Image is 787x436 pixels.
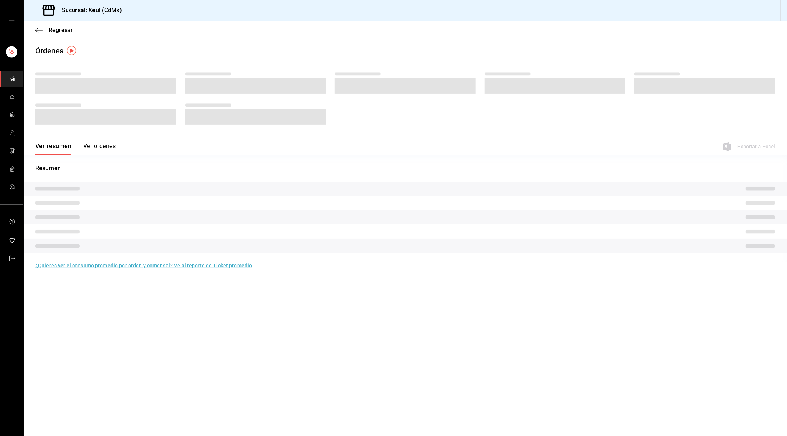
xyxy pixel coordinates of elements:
[35,263,252,268] a: ¿Quieres ver el consumo promedio por orden y comensal? Ve al reporte de Ticket promedio
[49,27,73,34] span: Regresar
[35,164,775,173] p: Resumen
[9,19,15,25] button: open drawer
[35,143,116,155] div: navigation tabs
[67,46,76,55] img: Tooltip marker
[35,143,71,155] button: Ver resumen
[83,143,116,155] button: Ver órdenes
[35,27,73,34] button: Regresar
[35,45,63,56] div: Órdenes
[56,6,122,15] h3: Sucursal: Xeul (CdMx)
